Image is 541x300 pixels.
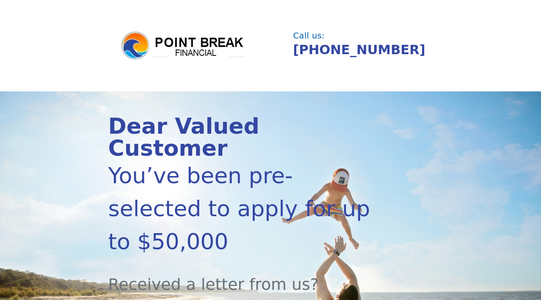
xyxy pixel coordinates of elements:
[108,258,384,297] div: Received a letter from us?
[108,159,384,258] div: You’ve been pre-selected to apply for up to $50,000
[108,115,384,159] div: Dear Valued Customer
[293,42,425,57] a: [PHONE_NUMBER]
[120,30,247,61] img: logo.png
[293,32,428,40] div: Call us:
